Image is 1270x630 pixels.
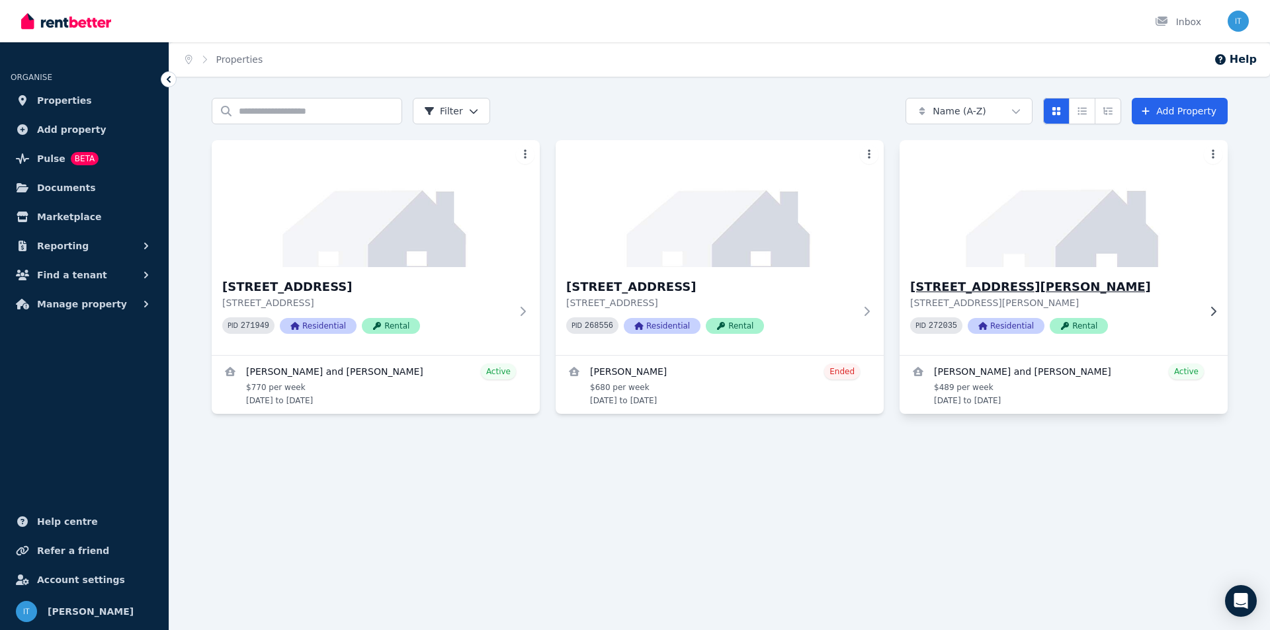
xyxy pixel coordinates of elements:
[585,321,613,331] code: 268556
[241,321,269,331] code: 271949
[1204,145,1222,164] button: More options
[11,567,158,593] a: Account settings
[1095,98,1121,124] button: Expanded list view
[11,537,158,564] a: Refer a friend
[37,572,125,588] span: Account settings
[11,116,158,143] a: Add property
[212,356,540,414] a: View details for Sandra and Paul Biltoft
[906,98,1033,124] button: Name (A-Z)
[556,140,884,267] img: 94 Buckland Road, Everton Hills
[280,318,357,334] span: Residential
[362,318,420,334] span: Rental
[933,104,986,118] span: Name (A-Z)
[424,104,463,118] span: Filter
[892,137,1236,270] img: 1101/16 Ramsgate Street, Kelvin Grove
[11,508,158,535] a: Help centre
[1225,585,1257,617] div: Open Intercom Messenger
[169,42,278,77] nav: Breadcrumb
[37,296,127,312] span: Manage property
[21,11,111,31] img: RentBetter
[1155,15,1201,28] div: Inbox
[571,322,582,329] small: PID
[37,151,65,167] span: Pulse
[860,145,878,164] button: More options
[910,296,1199,309] p: [STREET_ADDRESS][PERSON_NAME]
[910,278,1199,296] h3: [STREET_ADDRESS][PERSON_NAME]
[1043,98,1121,124] div: View options
[11,204,158,230] a: Marketplace
[556,140,884,355] a: 94 Buckland Road, Everton Hills[STREET_ADDRESS][STREET_ADDRESS]PID 268556ResidentialRental
[37,238,89,254] span: Reporting
[71,152,99,165] span: BETA
[706,318,764,334] span: Rental
[11,175,158,201] a: Documents
[37,180,96,196] span: Documents
[1050,318,1108,334] span: Rental
[556,356,884,414] a: View details for Kate Hatchman
[1132,98,1228,124] a: Add Property
[222,278,511,296] h3: [STREET_ADDRESS]
[37,267,107,283] span: Find a tenant
[37,543,109,559] span: Refer a friend
[212,140,540,355] a: 32/34 Queen Street, Kings Beach[STREET_ADDRESS][STREET_ADDRESS]PID 271949ResidentialRental
[11,262,158,288] button: Find a tenant
[900,356,1228,414] a: View details for Kirsty Findlay and Chris Fisher
[11,233,158,259] button: Reporting
[11,291,158,317] button: Manage property
[48,604,134,619] span: [PERSON_NAME]
[1228,11,1249,32] img: Ian Turner
[37,93,92,108] span: Properties
[516,145,534,164] button: More options
[37,514,98,530] span: Help centre
[915,322,926,329] small: PID
[37,122,106,138] span: Add property
[1214,52,1257,67] button: Help
[566,296,855,309] p: [STREET_ADDRESS]
[37,209,101,225] span: Marketplace
[11,87,158,114] a: Properties
[413,98,490,124] button: Filter
[216,54,263,65] a: Properties
[968,318,1044,334] span: Residential
[566,278,855,296] h3: [STREET_ADDRESS]
[222,296,511,309] p: [STREET_ADDRESS]
[624,318,700,334] span: Residential
[11,73,52,82] span: ORGANISE
[16,601,37,622] img: Ian Turner
[11,145,158,172] a: PulseBETA
[929,321,957,331] code: 272035
[1043,98,1070,124] button: Card view
[900,140,1228,355] a: 1101/16 Ramsgate Street, Kelvin Grove[STREET_ADDRESS][PERSON_NAME][STREET_ADDRESS][PERSON_NAME]PI...
[212,140,540,267] img: 32/34 Queen Street, Kings Beach
[1069,98,1095,124] button: Compact list view
[228,322,238,329] small: PID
